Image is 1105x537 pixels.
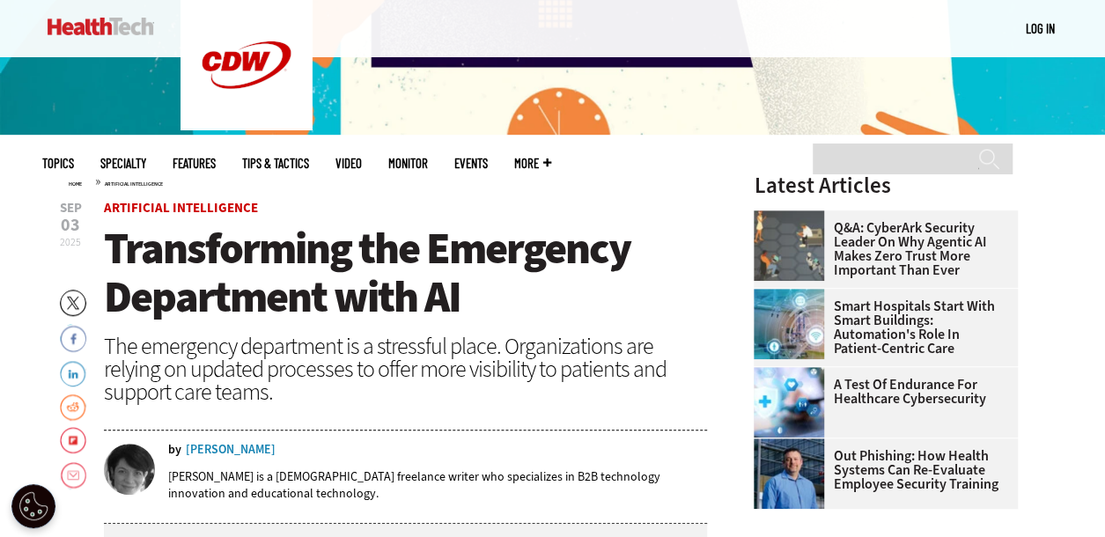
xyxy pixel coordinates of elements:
span: Specialty [100,157,146,170]
img: Group of humans and robots accessing a network [754,210,824,281]
img: Scott Currie [754,438,824,509]
a: Video [335,157,362,170]
a: A Test of Endurance for Healthcare Cybersecurity [754,378,1007,406]
a: Healthcare cybersecurity [754,367,833,381]
span: Transforming the Emergency Department with AI [104,219,630,326]
h3: Latest Articles [754,174,1018,196]
div: User menu [1026,19,1055,38]
a: Q&A: CyberArk Security Leader on Why Agentic AI Makes Zero Trust More Important Than Ever [754,221,1007,277]
a: Smart Hospitals Start With Smart Buildings: Automation's Role in Patient-Centric Care [754,299,1007,356]
a: Out Phishing: How Health Systems Can Re-Evaluate Employee Security Training [754,449,1007,491]
a: CDW [180,116,313,135]
span: Sep [60,202,82,215]
span: More [514,157,551,170]
button: Open Preferences [11,484,55,528]
a: MonITor [388,157,428,170]
a: Tips & Tactics [242,157,309,170]
img: Healthcare cybersecurity [754,367,824,438]
img: Smart hospital [754,289,824,359]
div: The emergency department is a stressful place. Organizations are relying on updated processes to ... [104,335,708,403]
span: Topics [42,157,74,170]
a: Artificial Intelligence [104,199,258,217]
img: Home [48,18,154,35]
a: Smart hospital [754,289,833,303]
p: [PERSON_NAME] is a [DEMOGRAPHIC_DATA] freelance writer who specializes in B2B technology innovati... [168,468,708,502]
a: Features [173,157,216,170]
a: Events [454,157,488,170]
span: by [168,444,181,456]
a: Log in [1026,20,1055,36]
a: Group of humans and robots accessing a network [754,210,833,224]
a: Scott Currie [754,438,833,452]
div: Cookie Settings [11,484,55,528]
a: [PERSON_NAME] [186,444,276,456]
span: 03 [60,217,82,234]
span: 2025 [60,235,81,249]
